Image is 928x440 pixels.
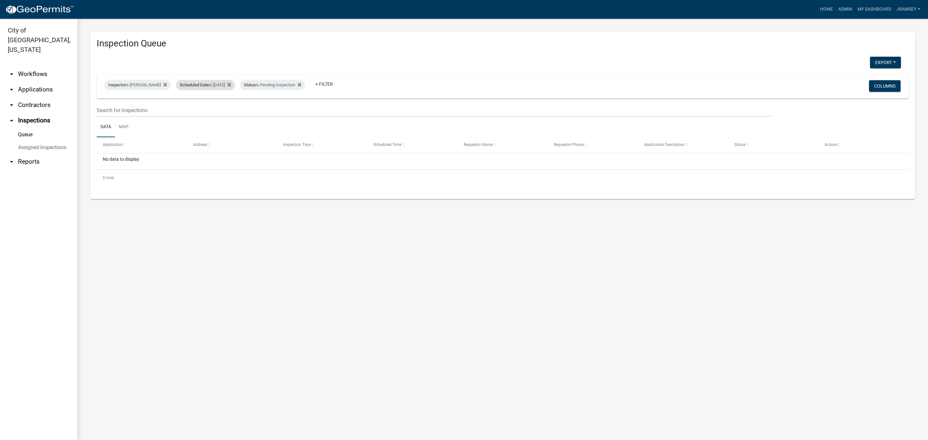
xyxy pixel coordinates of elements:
[8,117,15,124] i: arrow_drop_up
[644,142,685,147] span: Application Description
[104,80,171,90] div: is [PERSON_NAME]
[240,80,305,90] div: is Pending Inspection
[554,142,584,147] span: Requestor Phone
[115,117,132,138] a: Map
[283,142,311,147] span: Inspection Type
[373,142,401,147] span: Scheduled Time
[193,142,207,147] span: Address
[97,104,772,117] input: Search for inspections
[817,3,836,15] a: Home
[180,82,209,87] span: Scheduled Date
[176,80,235,90] div: is [DATE]
[8,86,15,93] i: arrow_drop_down
[8,101,15,109] i: arrow_drop_down
[97,170,909,186] div: 0 total
[855,3,894,15] a: My Dashboard
[277,137,367,153] datatable-header-cell: Inspection Type
[894,3,923,15] a: jramsey
[870,57,901,68] button: Export
[728,137,818,153] datatable-header-cell: Status
[310,78,338,90] a: + Filter
[458,137,548,153] datatable-header-cell: Requestor Name
[836,3,855,15] a: Admin
[638,137,728,153] datatable-header-cell: Application Description
[97,137,187,153] datatable-header-cell: Application
[187,137,277,153] datatable-header-cell: Address
[97,38,909,49] h3: Inspection Queue
[8,158,15,166] i: arrow_drop_down
[97,117,115,138] a: Data
[734,142,746,147] span: Status
[825,142,838,147] span: Actions
[548,137,638,153] datatable-header-cell: Requestor Phone
[818,137,909,153] datatable-header-cell: Actions
[367,137,458,153] datatable-header-cell: Scheduled Time
[244,82,256,87] span: Status
[8,70,15,78] i: arrow_drop_down
[869,80,901,92] button: Columns
[97,153,909,169] div: No data to display
[108,82,126,87] span: Inspector
[464,142,493,147] span: Requestor Name
[103,142,123,147] span: Application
